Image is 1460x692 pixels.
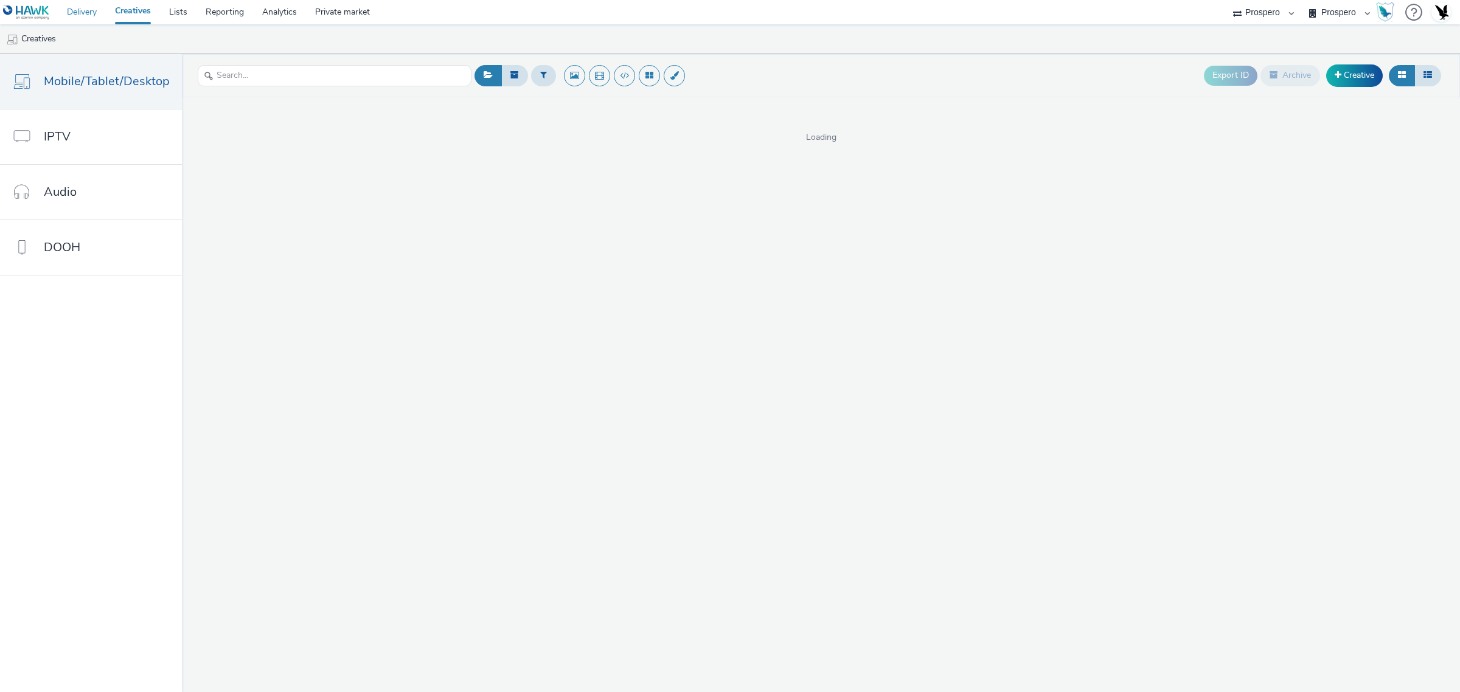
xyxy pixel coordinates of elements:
img: Hawk Academy [1376,2,1394,22]
button: Table [1414,65,1441,86]
img: undefined Logo [3,5,50,20]
a: Hawk Academy [1376,2,1399,22]
img: mobile [6,33,18,46]
img: Account UK [1432,3,1450,21]
span: IPTV [44,128,71,145]
button: Archive [1260,65,1320,86]
span: Audio [44,183,77,201]
button: Export ID [1204,66,1257,85]
span: Mobile/Tablet/Desktop [44,72,170,90]
span: Loading [182,131,1460,144]
a: Creative [1326,64,1383,86]
button: Grid [1389,65,1415,86]
span: DOOH [44,238,80,256]
input: Search... [198,65,471,86]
